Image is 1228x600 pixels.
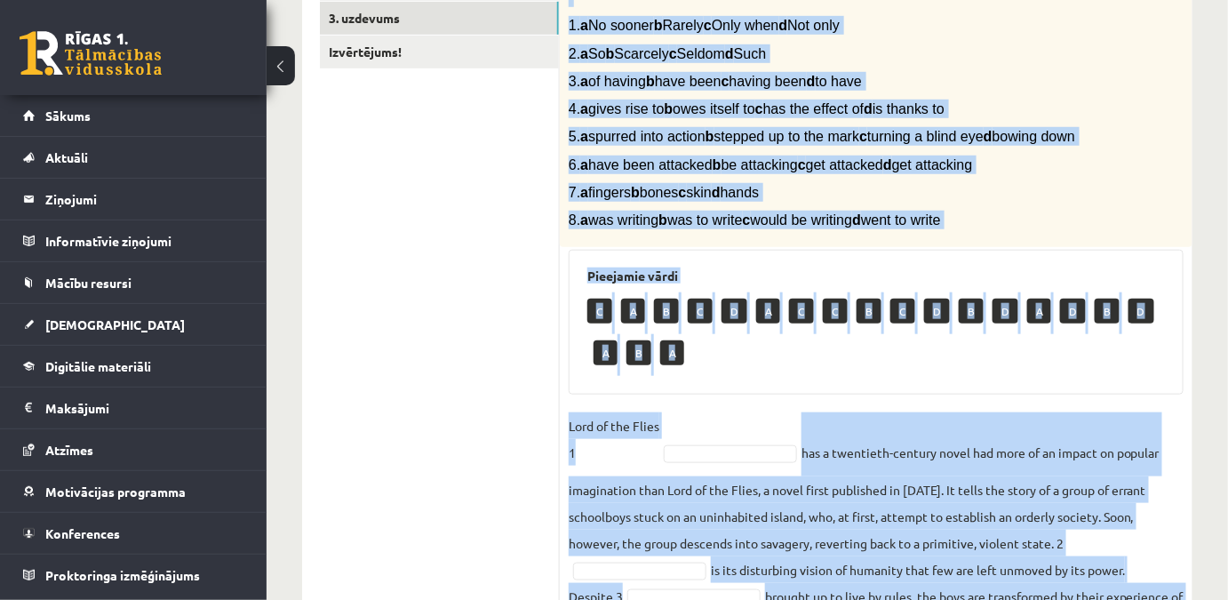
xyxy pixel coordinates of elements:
[45,316,185,332] span: [DEMOGRAPHIC_DATA]
[779,18,788,33] b: d
[23,513,244,554] a: Konferences
[569,46,766,61] span: 2. So Scarcely Seldom Such
[23,471,244,512] a: Motivācijas programma
[23,262,244,303] a: Mācību resursi
[621,299,645,324] p: A
[587,299,612,324] p: C
[20,31,162,76] a: Rīgas 1. Tālmācības vidusskola
[857,299,881,324] p: B
[725,46,734,61] b: d
[890,299,915,324] p: C
[569,157,973,172] span: 6. have been attacked be attacking get attacked get attacking
[1027,299,1051,324] p: A
[569,74,862,89] span: 3. of having have been having been to have
[45,220,244,261] legend: Informatīvie ziņojumi
[23,555,244,596] a: Proktoringa izmēģinājums
[852,212,861,228] b: d
[1060,299,1086,324] p: D
[580,212,588,228] b: a
[45,388,244,428] legend: Maksājumi
[743,212,751,228] b: c
[646,74,655,89] b: b
[606,46,615,61] b: b
[883,157,892,172] b: d
[580,129,588,144] b: a
[45,442,93,458] span: Atzīmes
[626,340,651,365] p: B
[580,46,588,61] b: a
[959,299,984,324] p: B
[23,137,244,178] a: Aktuāli
[569,18,840,33] span: 1. No sooner Rarely Only when Not only
[660,340,684,365] p: A
[569,412,659,466] p: Lord of the Flies 1
[320,2,559,35] a: 3. uzdevums
[45,149,88,165] span: Aktuāli
[631,185,640,200] b: b
[594,340,618,365] p: A
[45,567,200,583] span: Proktoringa izmēģinājums
[669,46,677,61] b: c
[23,220,244,261] a: Informatīvie ziņojumi
[569,101,945,116] span: 4. gives rise to owes itself to has the effect of is thanks to
[798,157,806,172] b: c
[23,179,244,220] a: Ziņojumi
[580,185,588,200] b: a
[45,108,91,124] span: Sākums
[679,185,687,200] b: c
[569,212,941,228] span: 8. was writing was to write would be writing went to write
[993,299,1018,324] p: D
[45,525,120,541] span: Konferences
[45,275,132,291] span: Mācību resursi
[23,388,244,428] a: Maksājumi
[654,18,663,33] b: b
[722,74,730,89] b: c
[756,299,780,324] p: A
[789,299,814,324] p: C
[713,157,722,172] b: b
[665,101,674,116] b: b
[580,157,588,172] b: a
[23,95,244,136] a: Sākums
[569,129,1075,144] span: 5. spurred into action stepped up to the mark turning a blind eye bowing down
[45,358,151,374] span: Digitālie materiāli
[807,74,816,89] b: d
[658,212,667,228] b: b
[1128,299,1154,324] p: D
[704,18,712,33] b: c
[688,299,713,324] p: C
[984,129,993,144] b: d
[23,346,244,387] a: Digitālie materiāli
[864,101,873,116] b: d
[587,268,1165,284] h3: Pieejamie vārdi
[580,101,588,116] b: a
[1095,299,1120,324] p: B
[23,304,244,345] a: [DEMOGRAPHIC_DATA]
[823,299,848,324] p: C
[580,18,588,33] b: a
[859,129,867,144] b: c
[23,429,244,470] a: Atzīmes
[45,484,186,500] span: Motivācijas programma
[580,74,588,89] b: a
[755,101,763,116] b: c
[569,185,759,200] span: 7. fingers bones skin hands
[706,129,714,144] b: b
[654,299,679,324] p: B
[722,299,747,324] p: D
[45,179,244,220] legend: Ziņojumi
[712,185,721,200] b: d
[320,36,559,68] a: Izvērtējums!
[924,299,950,324] p: D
